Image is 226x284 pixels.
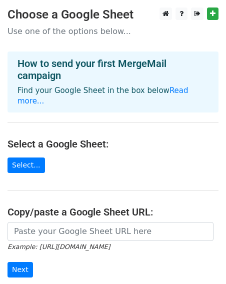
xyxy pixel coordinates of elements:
[7,243,110,250] small: Example: [URL][DOMAIN_NAME]
[17,57,208,81] h4: How to send your first MergeMail campaign
[7,138,218,150] h4: Select a Google Sheet:
[7,26,218,36] p: Use one of the options below...
[17,86,188,105] a: Read more...
[7,157,45,173] a: Select...
[7,222,213,241] input: Paste your Google Sheet URL here
[7,206,218,218] h4: Copy/paste a Google Sheet URL:
[17,85,208,106] p: Find your Google Sheet in the box below
[7,262,33,277] input: Next
[7,7,218,22] h3: Choose a Google Sheet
